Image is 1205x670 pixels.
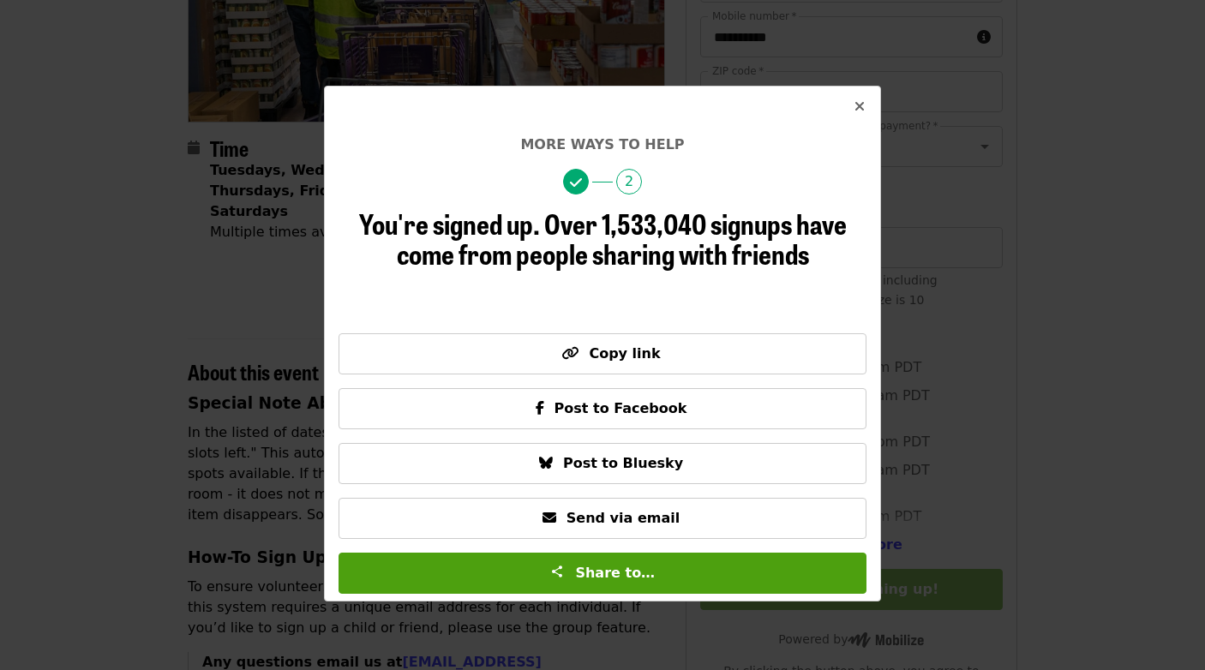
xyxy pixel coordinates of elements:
span: Send via email [567,510,680,526]
span: Post to Bluesky [563,455,683,471]
button: Share to… [339,553,866,594]
button: Close [839,87,880,128]
i: link icon [561,345,579,362]
button: Post to Bluesky [339,443,866,484]
span: Copy link [589,345,660,362]
i: facebook-f icon [536,400,544,416]
span: Share to… [575,565,655,581]
i: bluesky icon [539,455,553,471]
span: More ways to help [520,136,684,153]
i: check icon [570,175,582,191]
button: Copy link [339,333,866,374]
span: 2 [616,169,642,194]
button: Send via email [339,498,866,539]
span: Post to Facebook [555,400,687,416]
i: envelope icon [543,510,556,526]
img: Share [550,565,564,578]
button: Post to Facebook [339,388,866,429]
i: times icon [854,99,865,115]
span: Over 1,533,040 signups have come from people sharing with friends [397,203,847,273]
span: You're signed up. [359,203,540,243]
